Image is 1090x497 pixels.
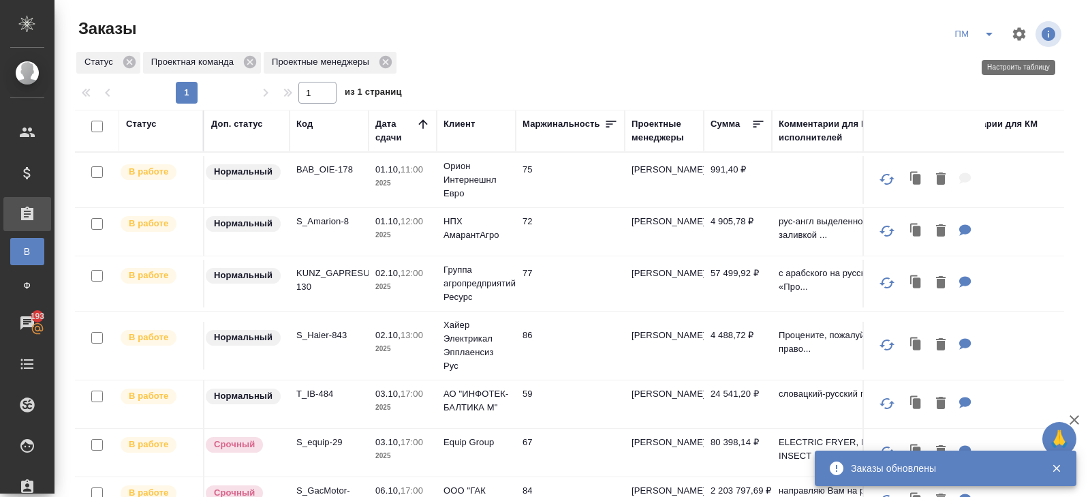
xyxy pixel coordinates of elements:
td: 991,40 ₽ [704,156,772,204]
div: Доп. статус [211,117,263,131]
button: Клонировать [903,438,929,466]
td: 4 905,78 ₽ [704,208,772,256]
span: Посмотреть информацию [1035,21,1064,47]
div: Проектные менеджеры [632,117,697,145]
span: Заказы [75,18,136,40]
p: АО "ИНФОТЕК-БАЛТИКА М" [443,387,509,415]
p: Нормальный [214,389,272,403]
p: 17:00 [401,485,423,496]
div: Выставляется автоматически, если на указанный объем услуг необходимо больше времени в стандартном... [204,436,283,454]
button: Удалить [929,438,952,466]
td: [PERSON_NAME] [625,208,704,256]
span: из 1 страниц [345,84,402,104]
p: рус-англ выделенное красной заливкой ... [779,215,929,242]
div: Комментарии для ПМ/исполнителей [779,117,929,145]
button: 🙏 [1042,422,1076,456]
button: Клонировать [903,166,929,194]
td: 72 [516,208,625,256]
td: 59 [516,380,625,428]
p: В работе [129,389,168,403]
p: с арабского на русский по тарифу «Про... [779,267,929,294]
div: Выставляет ПМ после принятия заказа от КМа [119,387,196,406]
div: Выставляет ПМ после принятия заказа от КМа [119,215,196,233]
p: S_Haier-843 [296,329,362,342]
p: В работе [129,165,168,179]
button: Клонировать [903,217,929,245]
p: BAB_OIE-178 [296,163,362,177]
p: Проектные менеджеры [272,55,374,69]
p: 02.10, [375,330,401,340]
p: 01.10, [375,164,401,175]
div: Статус по умолчанию для стандартных заказов [204,163,283,181]
div: Выставляет ПМ после принятия заказа от КМа [119,329,196,347]
td: 4 488,72 ₽ [704,322,772,370]
p: Процените, пожалуйста, внесение право... [779,329,929,356]
p: Хайер Электрикал Эпплаенсиз Рус [443,318,509,373]
button: Обновить [871,329,903,361]
td: [PERSON_NAME] [625,429,704,477]
p: В работе [129,438,168,451]
div: Комментарии для КМ [942,117,1038,131]
td: [PERSON_NAME] [625,156,704,204]
button: Для ПМ: ELECTRIC FRYER, ICE MAKERS, INSECT KILLER – нужен перевод только на словенский язык SLICE... [952,438,978,466]
div: Статус по умолчанию для стандартных заказов [204,329,283,347]
button: Для ПМ: Процените, пожалуйста, внесение правок в руководства HHK (заказ S_Haier-831) согласно ком... [952,331,978,359]
p: 17:00 [401,389,423,399]
span: 193 [22,310,53,323]
button: Для ПМ: с арабского на русский по тарифу «Профессиональный» с сохранением верстки. [952,269,978,297]
td: [PERSON_NAME] [625,380,704,428]
div: Сумма [711,117,740,131]
div: Дата сдачи [375,117,416,145]
p: 11:00 [401,164,423,175]
button: Клонировать [903,390,929,418]
td: [PERSON_NAME] [625,322,704,370]
td: [PERSON_NAME] [625,260,704,307]
p: KUNZ_GAPRESURS-130 [296,267,362,294]
p: 01.10, [375,216,401,226]
p: S_Amarion-8 [296,215,362,228]
div: Выставляет ПМ после принятия заказа от КМа [119,436,196,454]
button: Удалить [929,217,952,245]
p: В работе [129,217,168,230]
p: 06.10, [375,485,401,496]
div: Выставляет ПМ после принятия заказа от КМа [119,267,196,285]
p: 03.10, [375,389,401,399]
td: 57 499,92 ₽ [704,260,772,307]
button: Обновить [871,267,903,299]
p: ELECTRIC FRYER, ICE MAKERS, INSECT KI... [779,436,929,463]
button: Для ПМ: рус-англ выделенное красной заливкой так и оставляем [952,217,978,245]
p: 2025 [375,401,430,415]
p: Проектная команда [151,55,238,69]
p: T_IB-484 [296,387,362,401]
p: 2025 [375,177,430,190]
div: Код [296,117,313,131]
p: В работе [129,269,168,282]
p: Орион Интернешнл Евро [443,160,509,200]
div: Статус по умолчанию для стандартных заказов [204,387,283,406]
p: Статус [84,55,118,69]
a: В [10,238,44,265]
td: 67 [516,429,625,477]
p: словацкий-русский под нот [779,387,929,401]
div: Выставляет ПМ после принятия заказа от КМа [119,163,196,181]
span: 🙏 [1048,425,1071,453]
div: split button [948,23,1003,45]
div: Статус [76,52,140,74]
td: 75 [516,156,625,204]
p: 13:00 [401,330,423,340]
div: Проектные менеджеры [264,52,396,74]
button: Обновить [871,215,903,247]
p: Срочный [214,438,255,451]
button: Удалить [929,269,952,297]
button: Удалить [929,166,952,194]
div: Статус по умолчанию для стандартных заказов [204,215,283,233]
p: Equip Group [443,436,509,449]
td: 77 [516,260,625,307]
p: В работе [129,331,168,344]
span: В [17,245,37,258]
p: Нормальный [214,331,272,344]
button: Обновить [871,163,903,196]
p: 12:00 [401,216,423,226]
button: Закрыть [1042,462,1070,475]
p: НПХ АмарантАгро [443,215,509,242]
